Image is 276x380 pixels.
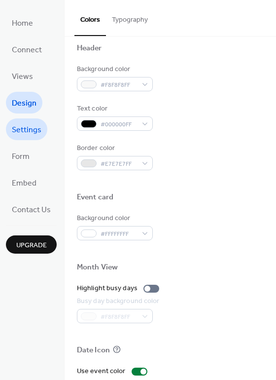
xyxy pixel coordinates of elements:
div: Month View [77,263,118,273]
a: Design [6,92,42,114]
span: #FFFFFFFF [101,229,137,239]
a: Form [6,145,35,167]
a: Settings [6,118,47,140]
a: Home [6,12,39,34]
span: #000000FF [101,119,137,130]
a: Embed [6,172,42,193]
div: Header [77,43,102,54]
a: Views [6,65,39,87]
div: Background color [77,64,151,75]
div: Text color [77,104,151,114]
div: Border color [77,143,151,153]
span: #F8F8F8FF [101,80,137,90]
button: Upgrade [6,235,57,254]
span: Design [12,96,36,112]
span: Home [12,16,33,32]
a: Connect [6,38,48,60]
span: Embed [12,176,36,191]
div: Busy day background color [77,296,160,306]
div: Background color [77,213,151,224]
span: Upgrade [16,240,47,251]
span: Connect [12,42,42,58]
span: #E7E7E7FF [101,159,137,169]
div: Date Icon [77,345,110,356]
span: Views [12,69,33,85]
div: Use event color [77,366,126,377]
span: Form [12,149,30,165]
span: Settings [12,122,41,138]
div: Event card [77,192,113,203]
span: Contact Us [12,202,51,218]
div: Highlight busy days [77,283,138,294]
a: Contact Us [6,198,57,220]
